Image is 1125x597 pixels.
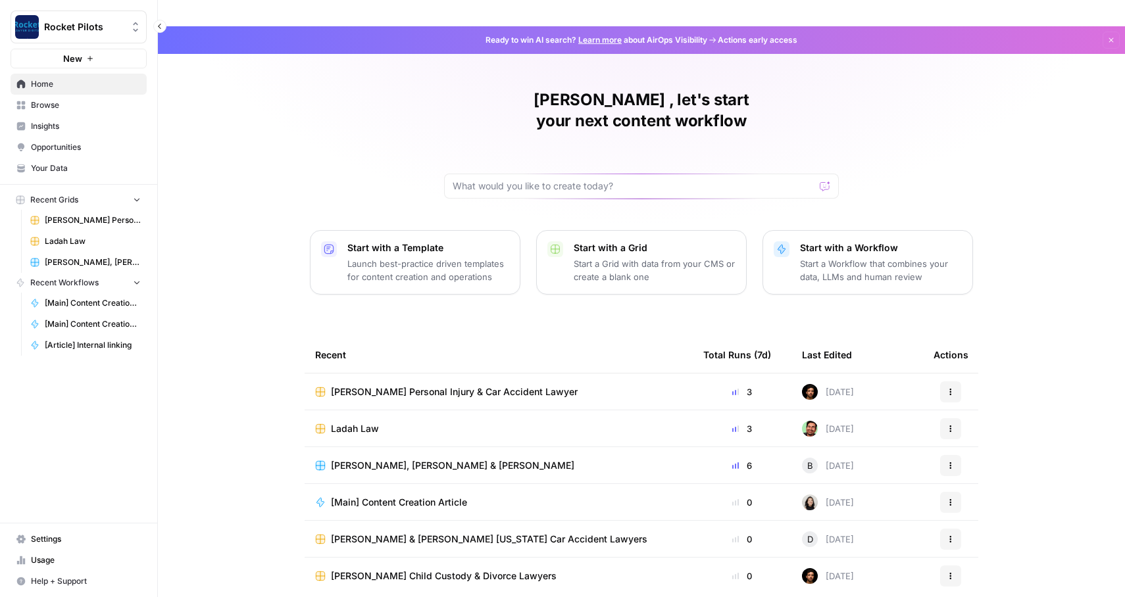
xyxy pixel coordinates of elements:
[11,550,147,571] a: Usage
[11,273,147,293] button: Recent Workflows
[802,421,818,437] img: d1tj6q4qn00rgj0pg6jtyq0i5owx
[486,34,707,46] span: Ready to win AI search? about AirOps Visibility
[11,116,147,137] a: Insights
[536,230,747,295] button: Start with a GridStart a Grid with data from your CMS or create a blank one
[45,318,141,330] span: [Main] Content Creation Brief
[802,494,854,510] div: [DATE]
[24,293,147,314] a: [Main] Content Creation Article
[718,34,797,46] span: Actions early access
[31,78,141,90] span: Home
[24,210,147,231] a: [PERSON_NAME] Personal Injury & Car Accident Lawyer
[802,384,854,400] div: [DATE]
[45,339,141,351] span: [Article] Internal linking
[347,257,509,283] p: Launch best-practice driven templates for content creation and operations
[31,533,141,545] span: Settings
[578,35,622,45] a: Learn more
[31,554,141,566] span: Usage
[315,337,682,373] div: Recent
[315,533,682,546] a: [PERSON_NAME] & [PERSON_NAME] [US_STATE] Car Accident Lawyers
[63,52,82,65] span: New
[315,422,682,435] a: Ladah Law
[331,459,574,472] span: [PERSON_NAME], [PERSON_NAME] & [PERSON_NAME]
[11,529,147,550] a: Settings
[934,337,968,373] div: Actions
[703,533,781,546] div: 0
[703,337,771,373] div: Total Runs (7d)
[800,241,962,254] p: Start with a Workflow
[24,231,147,252] a: Ladah Law
[30,194,78,206] span: Recent Grids
[315,496,682,509] a: [Main] Content Creation Article
[11,137,147,158] a: Opportunities
[45,297,141,309] span: [Main] Content Creation Article
[347,241,509,254] p: Start with a Template
[802,531,854,547] div: [DATE]
[802,568,818,584] img: wt756mygx0n7rybn42vblmh42phm
[310,230,520,295] button: Start with a TemplateLaunch best-practice driven templates for content creation and operations
[802,568,854,584] div: [DATE]
[453,179,814,193] input: What would you like to create today?
[703,385,781,398] div: 3
[802,384,818,400] img: wt756mygx0n7rybn42vblmh42phm
[802,421,854,437] div: [DATE]
[11,49,147,68] button: New
[315,459,682,472] a: [PERSON_NAME], [PERSON_NAME] & [PERSON_NAME]
[331,569,557,583] span: [PERSON_NAME] Child Custody & Divorce Lawyers
[800,257,962,283] p: Start a Workflow that combines your data, LLMs and human review
[11,11,147,43] button: Workspace: Rocket Pilots
[11,571,147,592] button: Help + Support
[11,95,147,116] a: Browse
[24,335,147,356] a: [Article] Internal linking
[703,496,781,509] div: 0
[331,385,578,398] span: [PERSON_NAME] Personal Injury & Car Accident Lawyer
[574,241,736,254] p: Start with a Grid
[11,74,147,95] a: Home
[807,533,813,546] span: D
[444,89,839,131] h1: [PERSON_NAME] , let's start your next content workflow
[762,230,973,295] button: Start with a WorkflowStart a Workflow that combines your data, LLMs and human review
[315,385,682,398] a: [PERSON_NAME] Personal Injury & Car Accident Lawyer
[30,277,99,289] span: Recent Workflows
[331,496,467,509] span: [Main] Content Creation Article
[331,422,379,435] span: Ladah Law
[31,141,141,153] span: Opportunities
[31,575,141,587] span: Help + Support
[31,162,141,174] span: Your Data
[24,314,147,335] a: [Main] Content Creation Brief
[802,337,852,373] div: Last Edited
[45,235,141,247] span: Ladah Law
[703,569,781,583] div: 0
[331,533,647,546] span: [PERSON_NAME] & [PERSON_NAME] [US_STATE] Car Accident Lawyers
[11,190,147,210] button: Recent Grids
[44,20,124,34] span: Rocket Pilots
[802,458,854,473] div: [DATE]
[315,569,682,583] a: [PERSON_NAME] Child Custody & Divorce Lawyers
[31,120,141,132] span: Insights
[574,257,736,283] p: Start a Grid with data from your CMS or create a blank one
[31,99,141,111] span: Browse
[24,252,147,273] a: [PERSON_NAME], [PERSON_NAME] & [PERSON_NAME]
[11,158,147,179] a: Your Data
[703,459,781,472] div: 6
[802,494,818,510] img: t5ef5oef8zpw1w4g2xghobes91mw
[807,459,813,472] span: B
[703,422,781,435] div: 3
[15,15,39,39] img: Rocket Pilots Logo
[45,214,141,226] span: [PERSON_NAME] Personal Injury & Car Accident Lawyer
[45,256,141,268] span: [PERSON_NAME], [PERSON_NAME] & [PERSON_NAME]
